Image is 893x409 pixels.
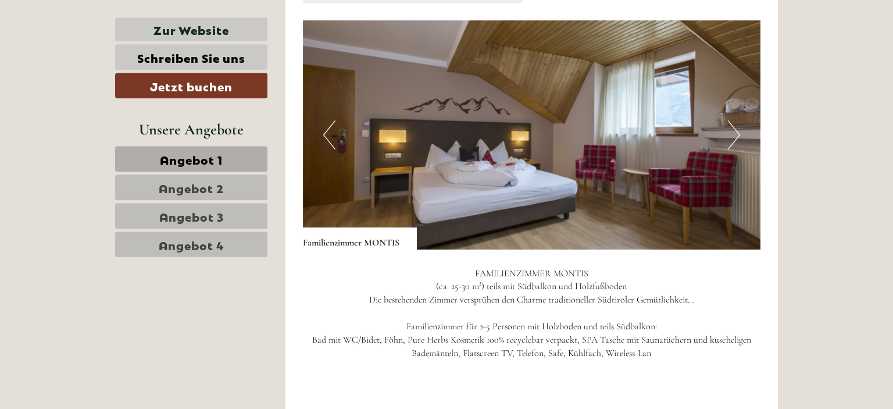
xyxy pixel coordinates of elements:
a: Zur Website [115,17,267,41]
div: [DATE] [208,9,250,29]
p: FAMILIENZIMMER MONTIS (ca. 25-30 m²) teils mit Südbalkon und Holzfußboden Die bestehenden Zimmer ... [303,267,761,360]
button: Previous [323,120,335,150]
div: Familienzimmer MONTIS [303,227,417,250]
small: 21:40 [17,56,165,65]
div: Guten Tag, wie können wir Ihnen helfen? [9,31,171,67]
a: Jetzt buchen [115,73,267,98]
div: [GEOGRAPHIC_DATA] [17,34,165,43]
div: Unsere Angebote [115,119,267,140]
button: Senden [377,301,458,327]
button: Next [728,120,740,150]
span: Angebot 3 [159,208,224,224]
span: Angebot 1 [160,151,223,167]
span: Angebot 4 [159,236,224,252]
a: Schreiben Sie uns [115,44,267,70]
span: Angebot 2 [159,179,224,195]
img: image [303,20,761,250]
